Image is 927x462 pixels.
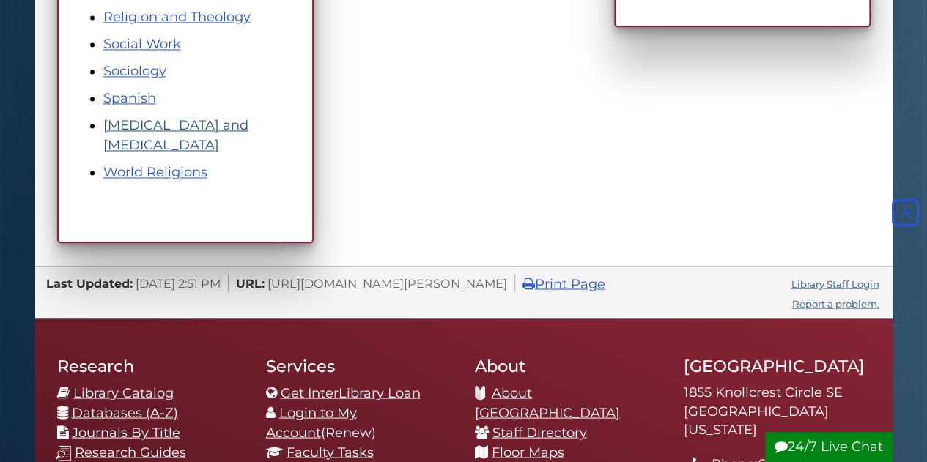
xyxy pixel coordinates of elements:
h2: Research [57,355,244,376]
a: Faculty Tasks [287,444,374,460]
a: Social Work [103,36,181,52]
i: Print Page [522,277,535,290]
button: 24/7 Live Chat [765,432,893,462]
li: (Renew) [266,403,453,442]
a: Spanish [103,90,156,106]
a: About [GEOGRAPHIC_DATA] [475,384,620,420]
a: Sociology [103,63,166,79]
a: Floor Maps [492,444,564,460]
img: research-guides-icon-white_37x37.png [56,445,71,461]
a: Journals By Title [72,424,180,440]
a: [MEDICAL_DATA] and [MEDICAL_DATA] [103,117,248,153]
span: Last Updated: [46,275,133,290]
address: 1855 Knollcrest Circle SE [GEOGRAPHIC_DATA][US_STATE] [684,383,871,439]
a: Library Staff Login [791,277,879,289]
a: Login to My Account [266,404,357,440]
a: Get InterLibrary Loan [281,384,421,400]
a: Religion and Theology [103,9,251,25]
a: Back to Top [888,204,923,220]
h2: Services [266,355,453,376]
a: World Religions [103,164,207,180]
a: Research Guides [75,444,186,460]
h2: About [475,355,662,376]
h2: [GEOGRAPHIC_DATA] [684,355,871,376]
a: Print Page [522,275,605,291]
a: Databases (A-Z) [72,404,178,420]
a: Library Catalog [73,384,174,400]
span: URL: [236,275,265,290]
span: [URL][DOMAIN_NAME][PERSON_NAME] [267,275,507,290]
a: Staff Directory [492,424,587,440]
span: [DATE] 2:51 PM [136,275,221,290]
a: Report a problem. [792,297,879,309]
